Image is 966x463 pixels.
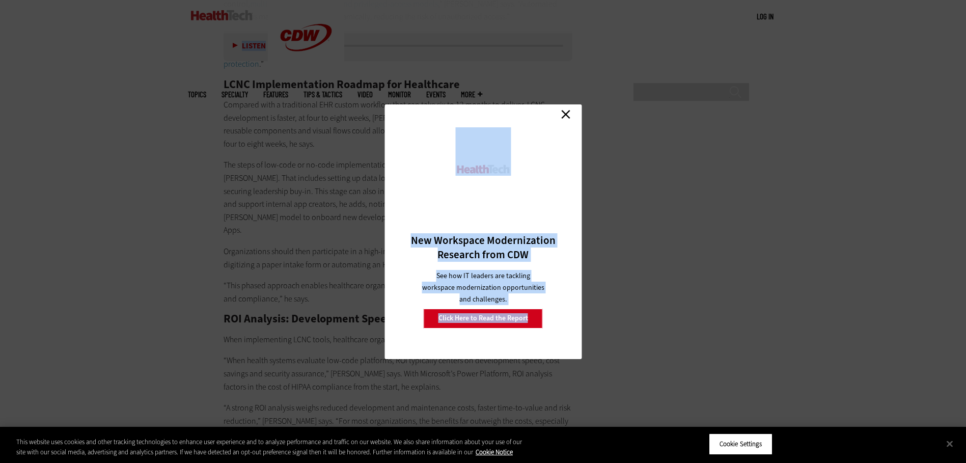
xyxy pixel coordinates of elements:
a: Click Here to Read the Report [424,309,543,328]
p: See how IT leaders are tackling workspace modernization opportunities and challenges. [420,270,546,305]
div: This website uses cookies and other tracking technologies to enhance user experience and to analy... [16,437,531,457]
button: Cookie Settings [709,433,772,455]
a: Close [558,107,573,122]
a: More information about your privacy [476,448,513,456]
img: HealthTech_0.png [455,164,511,175]
h3: New Workspace Modernization Research from CDW [402,233,564,262]
button: Close [939,432,961,455]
